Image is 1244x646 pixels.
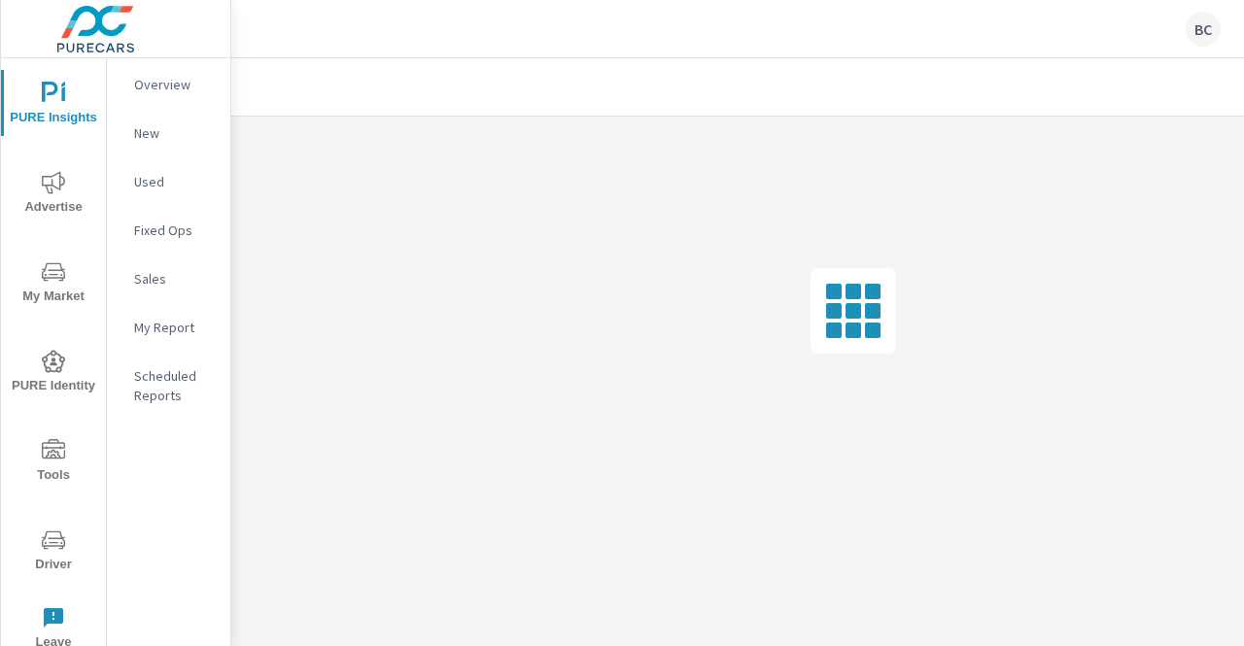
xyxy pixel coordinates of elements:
[7,82,100,129] span: PURE Insights
[7,171,100,219] span: Advertise
[7,528,100,576] span: Driver
[1186,12,1221,47] div: BC
[134,123,215,143] p: New
[107,313,230,342] div: My Report
[134,172,215,191] p: Used
[134,318,215,337] p: My Report
[134,75,215,94] p: Overview
[107,119,230,148] div: New
[134,269,215,289] p: Sales
[134,366,215,405] p: Scheduled Reports
[7,350,100,397] span: PURE Identity
[134,221,215,240] p: Fixed Ops
[107,264,230,293] div: Sales
[107,167,230,196] div: Used
[7,439,100,487] span: Tools
[107,216,230,245] div: Fixed Ops
[107,70,230,99] div: Overview
[107,361,230,410] div: Scheduled Reports
[7,260,100,308] span: My Market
